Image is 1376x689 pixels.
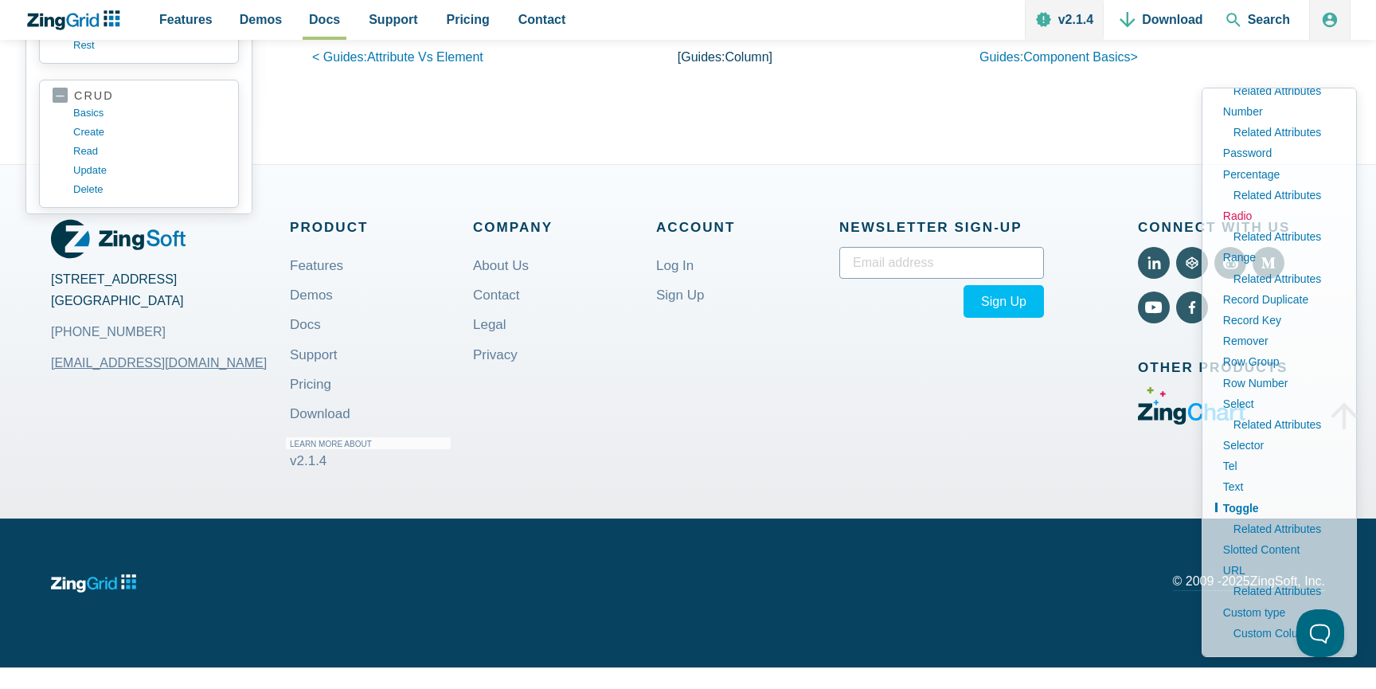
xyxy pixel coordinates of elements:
[73,104,225,123] a: basics
[725,50,768,64] span: column
[290,425,455,480] a: Learn More About v2.1.4
[1138,356,1325,379] span: Other Products
[290,366,331,403] a: Pricing
[73,143,225,162] a: read
[839,247,1044,279] input: Email address
[25,10,128,30] a: ZingChart Logo. Click to return to the homepage
[73,123,225,143] a: create
[979,50,1138,64] a: guides:component basics>
[53,89,225,104] a: crud
[51,570,136,597] a: ZingGrid logo
[1215,143,1343,163] a: Password
[1138,216,1325,239] span: Connect With Us
[51,216,186,262] a: ZingGrid Logo
[518,9,566,30] span: Contact
[51,343,267,382] a: [EMAIL_ADDRESS][DOMAIN_NAME]
[290,336,338,374] a: Support
[369,9,417,30] span: Support
[73,162,225,181] a: update
[1176,247,1208,279] a: View Code Pen (External)
[1225,80,1343,101] a: Related Attributes
[447,9,490,30] span: Pricing
[51,268,290,343] address: [STREET_ADDRESS] [GEOGRAPHIC_DATA]
[367,50,483,64] span: Attribute vs Element
[290,306,321,343] a: Docs
[1215,101,1343,122] a: Number
[656,216,839,239] span: Account
[1023,50,1130,64] span: component basics
[656,276,704,314] a: Sign Up
[290,247,343,284] a: Features
[159,9,213,30] span: Features
[656,247,694,284] a: Log In
[473,306,506,343] a: Legal
[51,321,166,343] a: [PHONE_NUMBER]
[1173,575,1325,591] p: © 2009 - ZingSoft, Inc.
[1225,122,1343,143] a: Related Attributes
[473,247,529,284] a: About Us
[73,37,225,56] a: rest
[473,276,520,314] a: Contact
[473,216,656,239] span: Company
[839,216,1044,239] span: Newsletter Sign‑up
[1138,292,1170,323] a: View YouTube (External)
[240,9,282,30] span: Demos
[312,50,483,64] a: < guides:Attribute vs Element
[309,9,340,30] span: Docs
[473,336,518,374] a: Privacy
[290,276,333,314] a: Demos
[290,216,473,239] span: Product
[290,453,326,468] span: v2.1.4
[588,46,863,68] p: [guides: ]
[1138,247,1170,279] a: View LinkedIn (External)
[73,181,225,200] a: delete
[290,395,350,433] a: Download
[1296,609,1344,657] iframe: Toggle Customer Support
[1215,164,1343,185] a: Percentage
[964,285,1044,318] button: Sign Up
[286,437,451,449] small: Learn More About
[1176,292,1208,323] a: View Facebook (External)
[1138,413,1253,427] a: Visit ZingChart (External)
